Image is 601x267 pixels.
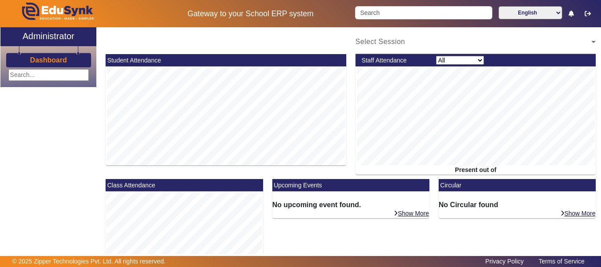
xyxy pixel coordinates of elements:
[30,56,67,64] h3: Dashboard
[481,256,528,267] a: Privacy Policy
[355,165,596,175] div: Present out of
[272,201,429,209] h6: No upcoming event found.
[355,6,492,19] input: Search
[0,27,96,46] a: Administrator
[8,69,89,81] input: Search...
[439,179,596,191] mat-card-header: Circular
[155,9,346,18] h5: Gateway to your School ERP system
[355,38,405,45] span: Select Session
[12,257,166,266] p: © 2025 Zipper Technologies Pvt. Ltd. All rights reserved.
[22,31,74,41] h2: Administrator
[439,201,596,209] h6: No Circular found
[29,55,67,65] a: Dashboard
[534,256,589,267] a: Terms of Service
[106,179,263,191] mat-card-header: Class Attendance
[106,54,346,66] mat-card-header: Student Attendance
[357,56,431,65] div: Staff Attendance
[272,179,429,191] mat-card-header: Upcoming Events
[393,209,429,217] a: Show More
[560,209,596,217] a: Show More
